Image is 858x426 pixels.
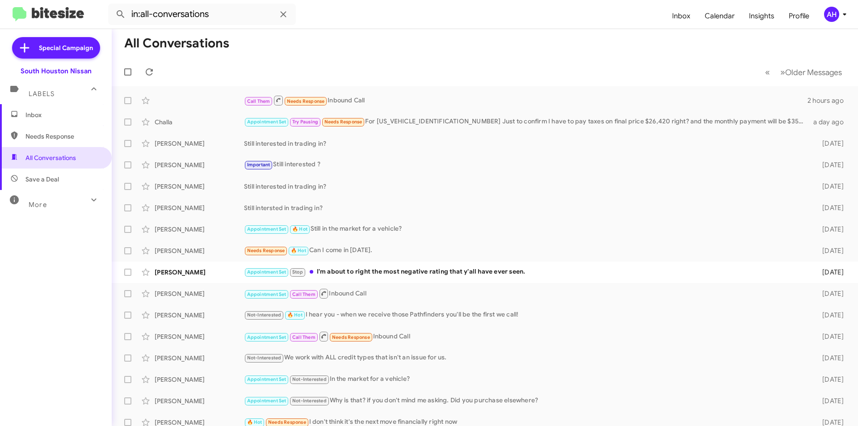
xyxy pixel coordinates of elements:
a: Inbox [665,3,698,29]
span: Save a Deal [25,175,59,184]
div: [DATE] [808,160,851,169]
span: Not-Interested [292,376,327,382]
span: More [29,201,47,209]
span: Needs Response [25,132,101,141]
div: Inbound Call [244,95,808,106]
div: 2 hours ago [808,96,851,105]
div: [PERSON_NAME] [155,182,244,191]
div: [DATE] [808,203,851,212]
span: Call Them [292,291,315,297]
span: Appointment Set [247,291,286,297]
div: [PERSON_NAME] [155,139,244,148]
div: [DATE] [808,311,851,320]
span: Appointment Set [247,398,286,404]
span: Not-Interested [247,312,282,318]
span: « [765,67,770,78]
div: [DATE] [808,396,851,405]
div: Still interested in trading in? [244,139,808,148]
span: Needs Response [268,419,306,425]
span: Not-Interested [292,398,327,404]
div: [PERSON_NAME] [155,160,244,169]
span: 🔥 Hot [247,419,262,425]
span: Needs Response [324,119,362,125]
div: Inbound Call [244,288,808,299]
span: All Conversations [25,153,76,162]
div: Why is that? if you don't mind me asking. Did you purchase elsewhere? [244,396,808,406]
div: For [US_VEHICLE_IDENTIFICATION_NUMBER] Just to confirm I have to pay taxes on final price $26,420... [244,117,808,127]
div: I'm about to right the most negative rating that y'all have ever seen. [244,267,808,277]
span: Older Messages [785,67,842,77]
span: Appointment Set [247,334,286,340]
div: Still interested in trading in? [244,182,808,191]
span: Try Pausing [292,119,318,125]
div: [DATE] [808,354,851,363]
span: 🔥 Hot [287,312,303,318]
div: Inbound Call [244,331,808,342]
div: Challa [155,118,244,127]
span: Needs Response [247,248,285,253]
a: Profile [782,3,816,29]
div: [PERSON_NAME] [155,311,244,320]
span: Appointment Set [247,269,286,275]
div: [PERSON_NAME] [155,375,244,384]
span: Important [247,162,270,168]
span: Special Campaign [39,43,93,52]
div: [PERSON_NAME] [155,354,244,363]
div: We work with ALL credit types that isn't an issue for us. [244,353,808,363]
div: [PERSON_NAME] [155,203,244,212]
nav: Page navigation example [760,63,847,81]
span: Stop [292,269,303,275]
span: » [780,67,785,78]
span: 🔥 Hot [291,248,306,253]
div: AH [824,7,839,22]
button: Next [775,63,847,81]
div: I hear you - when we receive those Pathfinders you'll be the first we call! [244,310,808,320]
div: Still intersted in trading in? [244,203,808,212]
span: Not-Interested [247,355,282,361]
div: [DATE] [808,182,851,191]
div: [PERSON_NAME] [155,332,244,341]
div: [DATE] [808,246,851,255]
span: Appointment Set [247,226,286,232]
div: [DATE] [808,139,851,148]
span: Labels [29,90,55,98]
div: [PERSON_NAME] [155,289,244,298]
input: Search [108,4,296,25]
div: [PERSON_NAME] [155,225,244,234]
div: Still in the market for a vehicle? [244,224,808,234]
div: Still interested ? [244,160,808,170]
div: [PERSON_NAME] [155,268,244,277]
h1: All Conversations [124,36,229,51]
span: Appointment Set [247,119,286,125]
div: Can I come in [DATE]. [244,245,808,256]
button: Previous [760,63,775,81]
button: AH [816,7,848,22]
div: [PERSON_NAME] [155,396,244,405]
a: Insights [742,3,782,29]
div: In the market for a vehicle? [244,374,808,384]
span: Call Them [292,334,315,340]
span: 🔥 Hot [292,226,307,232]
a: Calendar [698,3,742,29]
a: Special Campaign [12,37,100,59]
div: [DATE] [808,289,851,298]
div: [DATE] [808,375,851,384]
div: [DATE] [808,268,851,277]
span: Needs Response [287,98,325,104]
span: Appointment Set [247,376,286,382]
span: Inbox [25,110,101,119]
div: South Houston Nissan [21,67,92,76]
div: [DATE] [808,225,851,234]
div: [PERSON_NAME] [155,246,244,255]
div: [DATE] [808,332,851,341]
span: Call Them [247,98,270,104]
span: Needs Response [332,334,370,340]
div: a day ago [808,118,851,127]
